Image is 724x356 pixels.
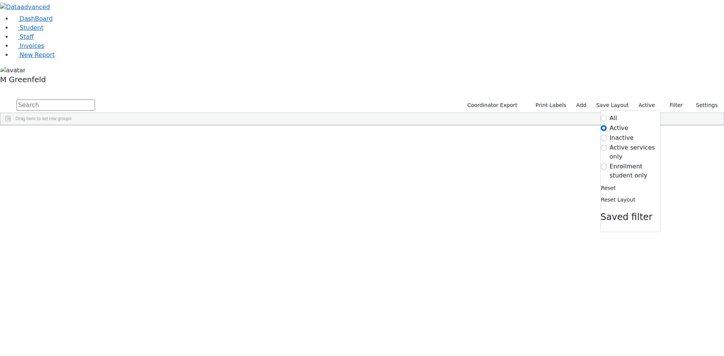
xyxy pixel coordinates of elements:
[610,133,634,142] label: Inactive
[20,24,43,31] span: Student
[601,115,607,121] input: All
[660,99,686,111] button: Filter
[573,99,590,111] a: Add
[12,33,34,40] a: Staff
[12,51,55,58] a: New Report
[601,212,653,222] span: Saved filter
[12,15,53,22] a: DashBoard
[601,194,636,206] button: Reset Layout
[600,110,661,232] div: Settings
[610,124,629,133] label: Active
[20,51,55,58] span: New Report
[686,99,721,111] button: Settings
[20,15,53,22] span: DashBoard
[601,145,607,151] input: Active services only
[462,99,521,111] button: Coordinator Export
[20,42,44,49] span: Invoices
[610,162,660,180] label: Enrollment student only
[601,163,607,170] input: Enrollment student only
[12,42,44,49] a: Invoices
[593,99,632,111] button: Save Layout
[610,143,660,161] label: Active services only
[20,33,34,40] span: Staff
[601,182,616,194] button: Reset
[635,99,658,111] label: Active
[17,99,95,111] input: Search
[610,114,617,123] label: All
[601,135,607,141] input: Inactive
[601,125,607,131] input: Active
[12,24,43,31] a: Student
[15,116,72,121] span: Drag here to set row groups
[527,99,570,111] button: Print Labels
